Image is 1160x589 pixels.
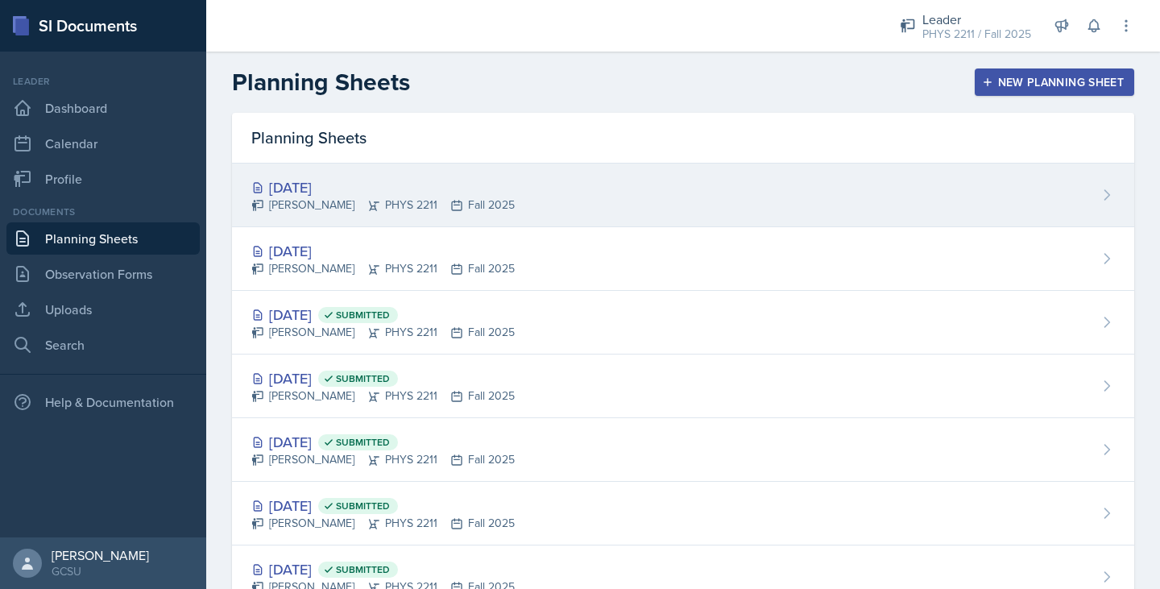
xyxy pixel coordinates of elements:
span: Submitted [336,500,390,512]
div: New Planning Sheet [985,76,1124,89]
a: Search [6,329,200,361]
div: Leader [922,10,1031,29]
a: Calendar [6,127,200,160]
div: PHYS 2211 / Fall 2025 [922,26,1031,43]
div: [DATE] [251,431,515,453]
a: [DATE] [PERSON_NAME]PHYS 2211Fall 2025 [232,227,1134,291]
div: [PERSON_NAME] PHYS 2211 Fall 2025 [251,197,515,214]
div: [DATE] [251,304,515,326]
a: Planning Sheets [6,222,200,255]
div: [PERSON_NAME] PHYS 2211 Fall 2025 [251,515,515,532]
span: Submitted [336,436,390,449]
span: Submitted [336,309,390,321]
a: Observation Forms [6,258,200,290]
div: [PERSON_NAME] PHYS 2211 Fall 2025 [251,260,515,277]
span: Submitted [336,563,390,576]
div: Planning Sheets [232,113,1134,164]
button: New Planning Sheet [975,68,1134,96]
a: [DATE] Submitted [PERSON_NAME]PHYS 2211Fall 2025 [232,291,1134,355]
div: [PERSON_NAME] PHYS 2211 Fall 2025 [251,324,515,341]
div: [PERSON_NAME] PHYS 2211 Fall 2025 [251,451,515,468]
a: [DATE] [PERSON_NAME]PHYS 2211Fall 2025 [232,164,1134,227]
a: [DATE] Submitted [PERSON_NAME]PHYS 2211Fall 2025 [232,482,1134,545]
div: [PERSON_NAME] [52,547,149,563]
div: Leader [6,74,200,89]
div: GCSU [52,563,149,579]
div: [DATE] [251,495,515,516]
a: [DATE] Submitted [PERSON_NAME]PHYS 2211Fall 2025 [232,355,1134,418]
a: Uploads [6,293,200,326]
div: [DATE] [251,367,515,389]
div: [PERSON_NAME] PHYS 2211 Fall 2025 [251,388,515,404]
div: [DATE] [251,558,515,580]
div: Documents [6,205,200,219]
a: Dashboard [6,92,200,124]
a: Profile [6,163,200,195]
span: Submitted [336,372,390,385]
a: [DATE] Submitted [PERSON_NAME]PHYS 2211Fall 2025 [232,418,1134,482]
div: Help & Documentation [6,386,200,418]
h2: Planning Sheets [232,68,410,97]
div: [DATE] [251,176,515,198]
div: [DATE] [251,240,515,262]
